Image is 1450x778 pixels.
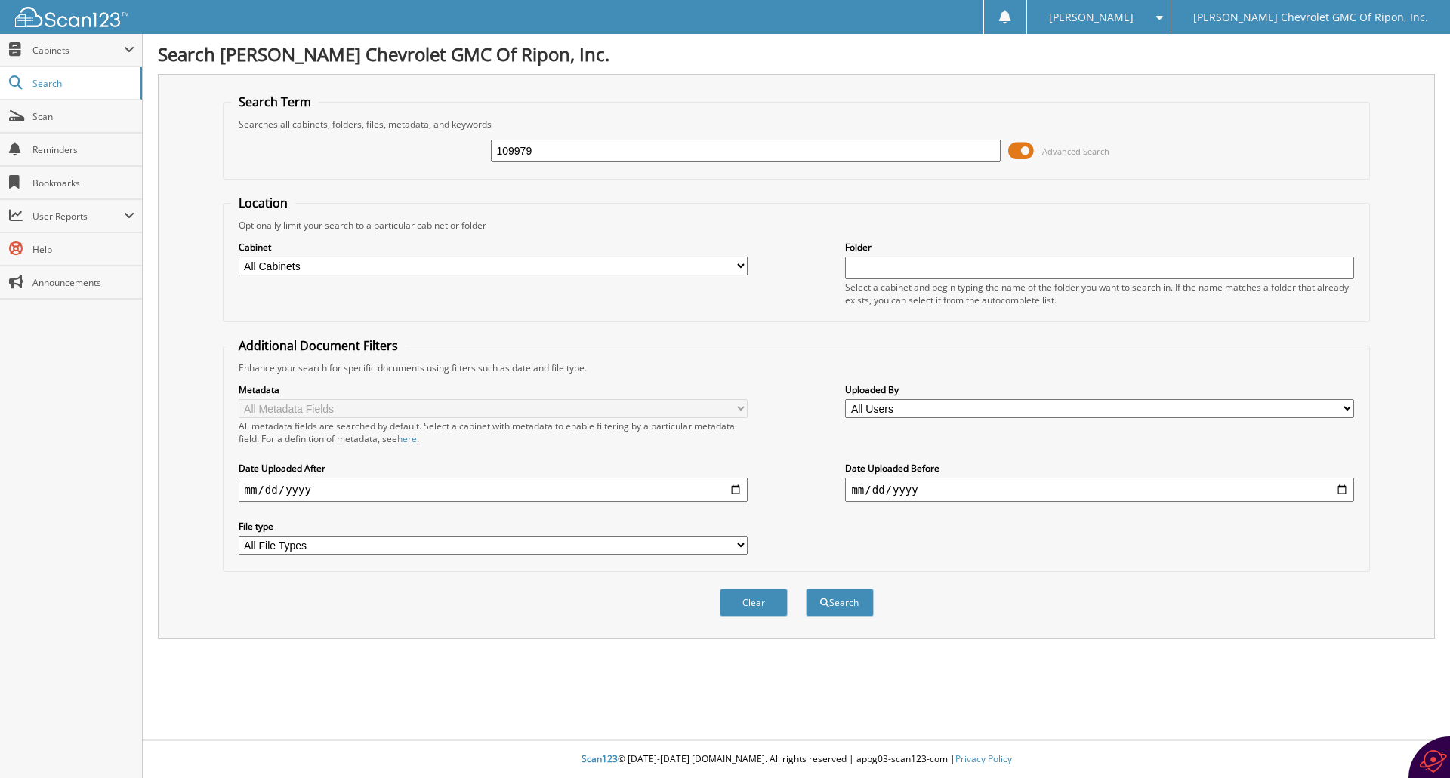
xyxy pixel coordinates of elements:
div: All metadata fields are searched by default. Select a cabinet with metadata to enable filtering b... [239,420,748,445]
button: Search [806,589,874,617]
img: scan123-logo-white.svg [15,7,128,27]
legend: Location [231,195,295,211]
div: Select a cabinet and begin typing the name of the folder you want to search in. If the name match... [845,281,1354,306]
span: [PERSON_NAME] Chevrolet GMC Of Ripon, Inc. [1193,13,1428,22]
label: Date Uploaded After [239,462,748,475]
legend: Search Term [231,94,319,110]
span: Announcements [32,276,134,289]
a: Privacy Policy [955,752,1012,765]
label: Cabinet [239,241,748,254]
a: here [397,432,417,445]
div: © [DATE]-[DATE] [DOMAIN_NAME]. All rights reserved | appg03-scan123-com | [143,741,1450,778]
input: end [845,478,1354,502]
span: Scan123 [582,752,618,765]
legend: Additional Document Filters [231,337,406,354]
label: Date Uploaded Before [845,462,1354,475]
span: Help [32,243,134,256]
label: Uploaded By [845,383,1354,396]
span: Advanced Search [1042,146,1109,157]
span: Search [32,77,132,90]
label: File type [239,520,748,533]
div: Optionally limit your search to a particular cabinet or folder [231,219,1362,232]
div: Searches all cabinets, folders, files, metadata, and keywords [231,118,1362,131]
span: Reminders [32,143,134,156]
iframe: Chat Widget [1374,706,1450,778]
h1: Search [PERSON_NAME] Chevrolet GMC Of Ripon, Inc. [158,42,1435,66]
div: Enhance your search for specific documents using filters such as date and file type. [231,361,1362,374]
label: Metadata [239,383,748,396]
button: Clear [720,589,788,617]
span: User Reports [32,210,124,223]
span: [PERSON_NAME] [1049,13,1134,22]
label: Folder [845,241,1354,254]
span: Scan [32,110,134,123]
input: start [239,478,748,502]
span: Cabinets [32,44,124,57]
span: Bookmarks [32,177,134,189]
